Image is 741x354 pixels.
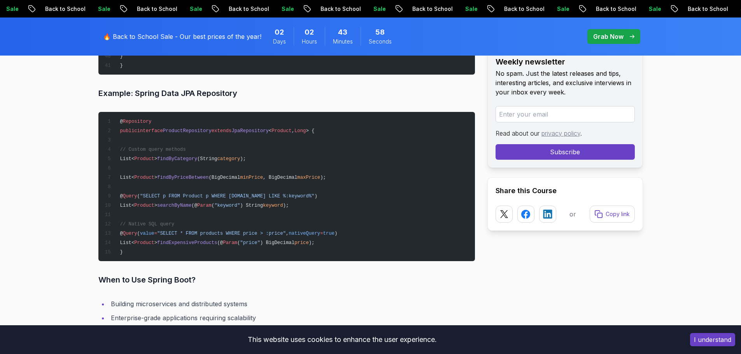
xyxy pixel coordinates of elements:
[120,249,123,255] span: }
[375,27,385,38] span: 58 Seconds
[292,128,294,134] span: ,
[154,203,157,208] span: >
[134,240,154,246] span: Product
[157,175,208,180] span: findByPriceBetween
[269,128,272,134] span: <
[231,128,269,134] span: JpaRepository
[497,5,550,13] p: Back to School
[309,240,315,246] span: );
[197,203,212,208] span: Param
[140,231,154,236] span: value
[109,298,475,309] li: Building microservices and distributed systems
[208,175,240,180] span: (BigDecimal
[212,203,214,208] span: (
[289,231,320,236] span: nativeQuery
[137,194,140,199] span: (
[134,156,154,162] span: Product
[297,175,320,180] span: maxPrice
[191,203,197,208] span: (@
[593,32,624,41] p: Grab Now
[680,5,733,13] p: Back to School
[134,203,154,208] span: Product
[134,175,154,180] span: Product
[38,5,91,13] p: Back to School
[91,5,116,13] p: Sale
[335,231,337,236] span: )
[98,87,475,99] h3: Example: Spring Data JPA Repository
[320,175,326,180] span: );
[123,119,152,124] span: Repository
[123,231,137,236] span: Query
[120,240,134,246] span: List<
[240,156,246,162] span: );
[305,27,314,38] span: 2 Hours
[405,5,458,13] p: Back to School
[120,156,134,162] span: List<
[120,128,137,134] span: public
[496,106,635,122] input: Enter your email
[550,5,575,13] p: Sale
[137,128,163,134] span: interface
[606,210,630,218] p: Copy link
[569,209,576,219] p: or
[130,5,182,13] p: Back to School
[302,38,317,45] span: Hours
[323,231,335,236] span: true
[120,63,123,68] span: }
[154,156,157,162] span: >
[589,5,641,13] p: Back to School
[120,147,186,152] span: // Custom query methods
[223,240,237,246] span: Param
[157,156,197,162] span: findByCategory
[273,38,286,45] span: Days
[123,194,137,199] span: Query
[103,32,261,41] p: 🔥 Back to School Sale - Our best prices of the year!
[157,231,286,236] span: "SELECT * FROM products WHERE price > :price"
[214,203,240,208] span: "keyword"
[240,175,263,180] span: minPrice
[217,240,223,246] span: (@
[109,312,475,323] li: Enterprise-grade applications requiring scalability
[272,128,291,134] span: Product
[274,5,299,13] p: Sale
[496,144,635,160] button: Subscribe
[541,129,580,137] a: privacy policy
[294,128,306,134] span: Long
[154,231,157,236] span: =
[120,194,123,199] span: @
[496,56,635,67] h2: Weekly newsletter
[120,221,174,227] span: // Native SQL query
[263,175,297,180] span: , BigDecimal
[313,5,366,13] p: Back to School
[120,119,123,124] span: @
[333,38,353,45] span: Minutes
[217,156,240,162] span: category
[240,203,263,208] span: ) String
[157,203,191,208] span: searchByName
[197,156,217,162] span: (String
[240,240,260,246] span: "price"
[314,194,317,199] span: )
[157,240,217,246] span: findExpensiveProducts
[590,206,635,223] button: Copy link
[182,5,207,13] p: Sale
[263,203,283,208] span: keyword
[641,5,666,13] p: Sale
[306,128,314,134] span: > {
[154,240,157,246] span: >
[366,5,391,13] p: Sale
[120,231,123,236] span: @
[120,54,123,59] span: }
[221,5,274,13] p: Back to School
[286,231,289,236] span: ,
[338,27,347,38] span: 43 Minutes
[163,128,212,134] span: ProductRepository
[690,333,735,346] button: Accept cookies
[260,240,294,246] span: ) BigDecimal
[120,175,134,180] span: List<
[212,128,231,134] span: extends
[283,203,289,208] span: );
[6,331,678,348] div: This website uses cookies to enhance the user experience.
[496,129,635,138] p: Read about our .
[458,5,483,13] p: Sale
